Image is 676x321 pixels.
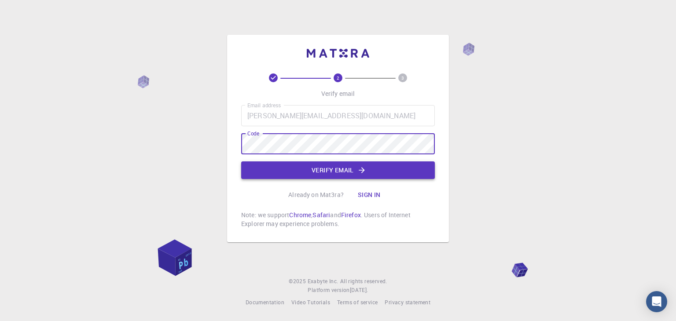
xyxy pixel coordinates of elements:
text: 2 [337,75,339,81]
a: Safari [312,211,330,219]
a: Exabyte Inc. [308,277,338,286]
p: Note: we support , and . Users of Internet Explorer may experience problems. [241,211,435,228]
span: Privacy statement [385,299,430,306]
span: © 2025 [289,277,307,286]
div: Open Intercom Messenger [646,291,667,312]
label: Code [247,130,259,137]
a: Terms of service [337,298,378,307]
text: 3 [401,75,404,81]
a: Documentation [246,298,284,307]
p: Already on Mat3ra? [288,190,344,199]
a: Chrome [289,211,311,219]
a: Firefox [341,211,361,219]
span: All rights reserved. [340,277,387,286]
span: Terms of service [337,299,378,306]
span: [DATE] . [350,286,368,293]
span: Exabyte Inc. [308,277,338,285]
span: Documentation [246,299,284,306]
label: Email address [247,102,281,109]
a: Privacy statement [385,298,430,307]
button: Verify email [241,161,435,179]
button: Sign in [351,186,388,204]
span: Video Tutorials [291,299,330,306]
a: [DATE]. [350,286,368,295]
p: Verify email [321,89,355,98]
span: Platform version [308,286,349,295]
a: Video Tutorials [291,298,330,307]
